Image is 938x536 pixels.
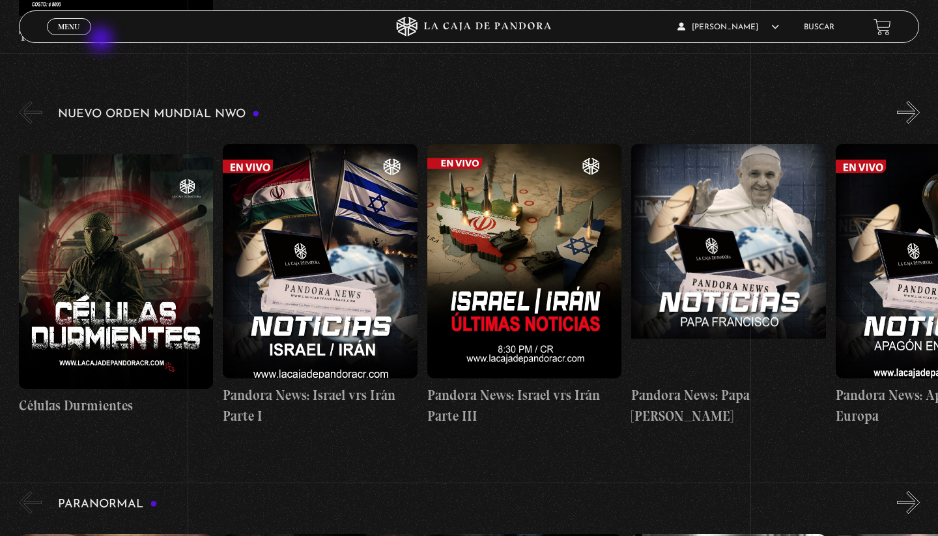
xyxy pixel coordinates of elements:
[19,101,42,124] button: Previous
[223,134,418,436] a: Pandora News: Israel vrs Irán Parte I
[804,23,834,31] a: Buscar
[631,385,826,426] h4: Pandora News: Papa [PERSON_NAME]
[677,23,779,31] span: [PERSON_NAME]
[19,395,214,416] h4: Células Durmientes
[54,34,85,43] span: Cerrar
[58,108,260,120] h3: Nuevo Orden Mundial NWO
[427,385,622,426] h4: Pandora News: Israel vrs Irán Parte III
[58,23,79,31] span: Menu
[897,101,920,124] button: Next
[223,385,418,426] h4: Pandora News: Israel vrs Irán Parte I
[19,491,42,514] button: Previous
[58,498,158,511] h3: Paranormal
[631,134,826,436] a: Pandora News: Papa [PERSON_NAME]
[427,134,622,436] a: Pandora News: Israel vrs Irán Parte III
[897,491,920,514] button: Next
[19,134,214,436] a: Células Durmientes
[19,26,214,47] h4: Taller Ciberseguridad Nivel I
[874,18,891,36] a: View your shopping cart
